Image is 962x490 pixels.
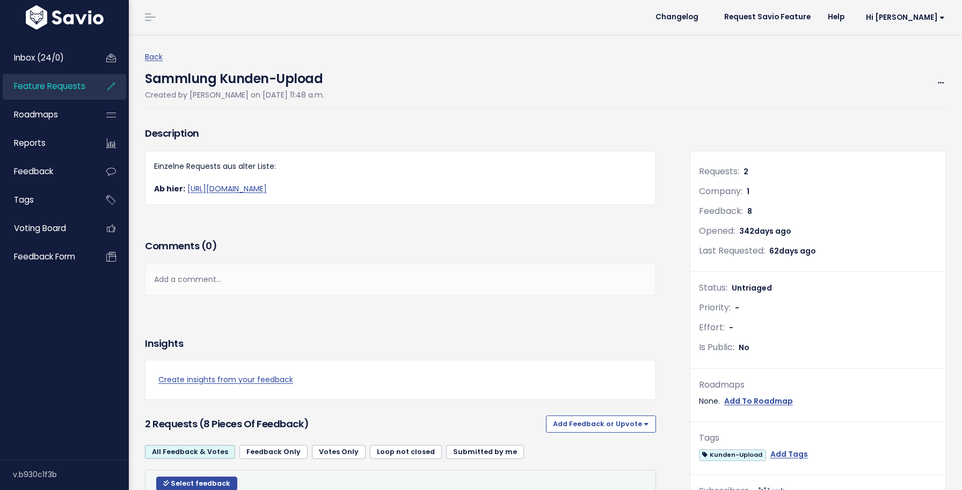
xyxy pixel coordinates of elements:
a: Loop not closed [370,445,442,459]
span: Select feedback [171,479,230,488]
span: No [739,342,749,353]
a: Kunden-Upload [699,448,766,461]
span: Tags [14,194,34,205]
span: Feedback form [14,251,75,262]
span: 342 [739,226,791,236]
h3: Comments ( ) [145,239,656,254]
a: Tags [3,188,89,212]
a: Submitted by me [446,445,524,459]
span: Last Requested: [699,244,765,257]
span: - [729,322,733,333]
span: Inbox (24/0) [14,52,64,63]
span: 0 [206,239,212,253]
a: Back [145,51,163,62]
strong: Ab hier: [154,183,185,194]
a: [URL][DOMAIN_NAME] [187,183,267,194]
span: Untriaged [732,283,772,293]
a: Inbox (24/0) [3,46,89,70]
h4: Sammlung Kunden-Upload [145,64,324,88]
div: v.b930c1f3b [13,461,129,488]
span: Opened: [699,225,735,237]
h3: 2 Requests (8 pieces of Feedback) [145,417,542,432]
span: Feature Requests [14,80,85,92]
a: Roadmaps [3,102,89,127]
span: 2 [744,166,748,177]
span: Feedback [14,166,53,177]
a: Votes Only [312,445,366,459]
a: Feedback [3,159,89,184]
img: logo-white.9d6f32f41409.svg [23,5,106,29]
span: Company: [699,185,742,197]
span: days ago [754,226,791,236]
span: 62 [769,246,816,256]
a: Feature Requests [3,74,89,99]
a: Reports [3,131,89,155]
h3: Description [145,126,656,141]
span: Hi [PERSON_NAME] [866,13,945,21]
span: 1 [747,186,749,197]
span: Status: [699,281,727,294]
span: Requests: [699,165,739,177]
div: Tags [699,430,937,446]
span: 8 [747,206,752,217]
a: Add Tags [770,448,808,461]
a: Help [819,9,853,25]
div: Roadmaps [699,377,937,393]
span: Kunden-Upload [699,449,766,461]
a: Hi [PERSON_NAME] [853,9,953,26]
span: - [735,302,739,313]
a: Feedback form [3,244,89,269]
span: Voting Board [14,222,66,234]
button: Add Feedback or Upvote [546,415,656,433]
span: Priority: [699,301,731,314]
p: Einzelne Requests aus alter Liste: [154,160,647,173]
span: Changelog [655,13,698,21]
a: Create insights from your feedback [158,373,643,387]
h3: Insights [145,336,183,351]
span: Reports [14,137,46,149]
span: Roadmaps [14,109,58,120]
a: Add To Roadmap [724,395,793,408]
a: Voting Board [3,216,89,241]
span: days ago [779,246,816,256]
div: Add a comment... [145,264,656,295]
a: All Feedback & Votes [145,445,235,459]
a: Feedback Only [239,445,308,459]
div: None. [699,395,937,408]
span: Feedback: [699,205,743,217]
span: Is Public: [699,341,734,353]
span: Effort: [699,321,725,333]
a: Request Savio Feature [716,9,819,25]
span: Created by [PERSON_NAME] on [DATE] 11:48 a.m. [145,90,324,100]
